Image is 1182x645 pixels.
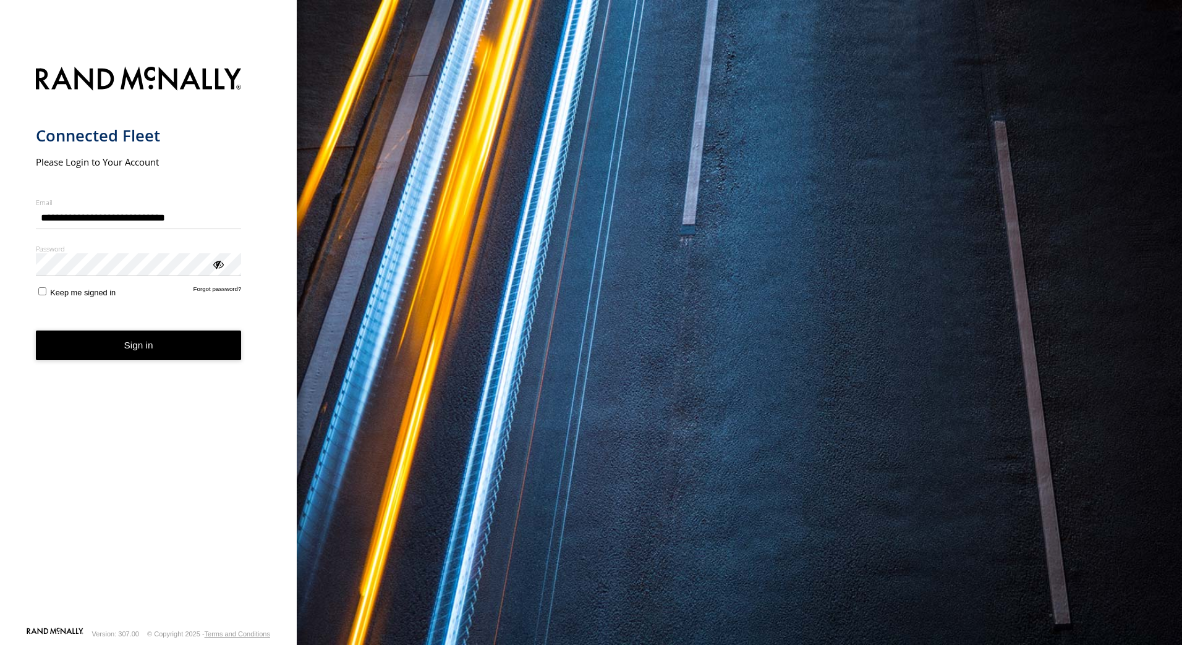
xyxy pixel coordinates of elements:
[92,630,139,638] div: Version: 307.00
[36,331,242,361] button: Sign in
[27,628,83,640] a: Visit our Website
[36,125,242,146] h1: Connected Fleet
[36,64,242,96] img: Rand McNally
[205,630,270,638] a: Terms and Conditions
[36,156,242,168] h2: Please Login to Your Account
[36,59,261,626] form: main
[36,244,242,253] label: Password
[147,630,270,638] div: © Copyright 2025 -
[38,287,46,295] input: Keep me signed in
[211,258,224,270] div: ViewPassword
[36,198,242,207] label: Email
[193,285,242,297] a: Forgot password?
[50,288,116,297] span: Keep me signed in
